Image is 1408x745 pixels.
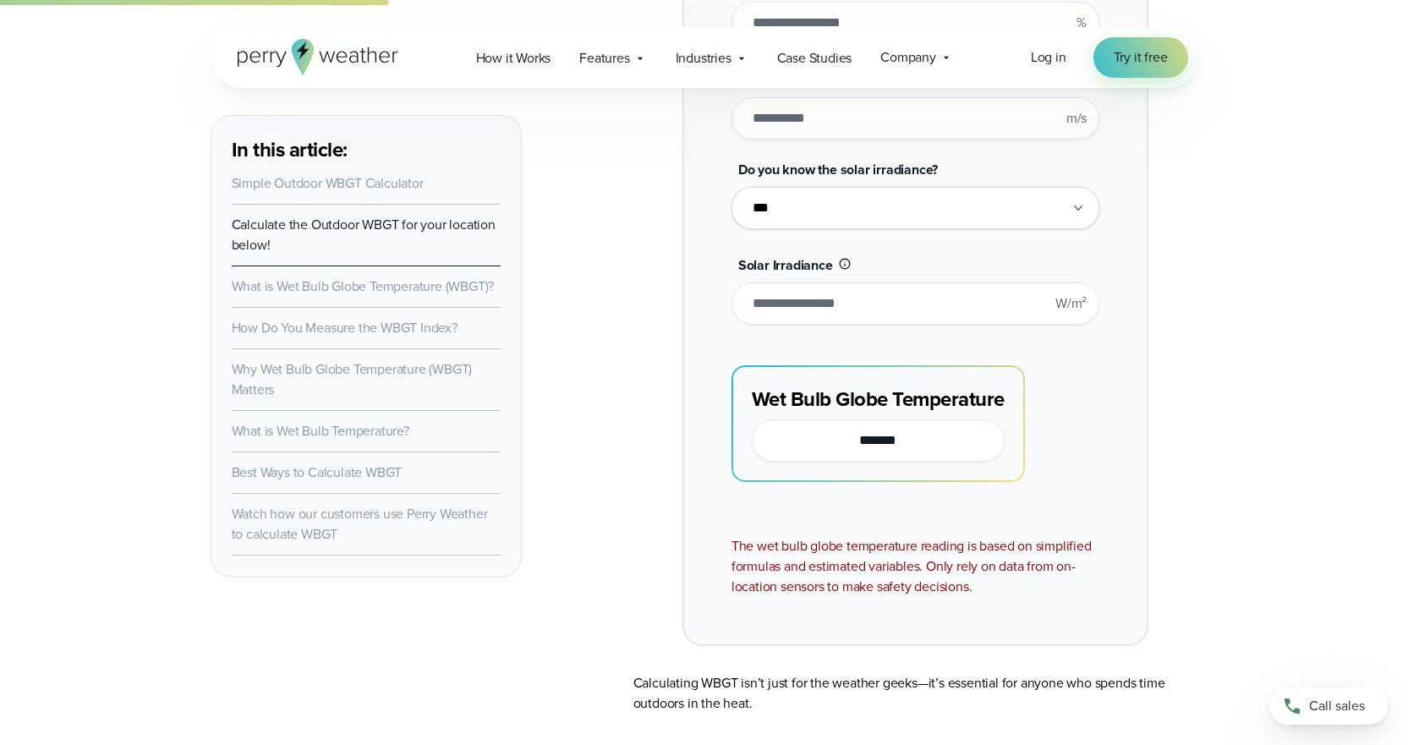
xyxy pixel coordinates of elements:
a: Why Wet Bulb Globe Temperature (WBGT) Matters [232,359,473,399]
span: How it Works [476,48,551,68]
a: What is Wet Bulb Temperature? [232,421,409,441]
a: Try it free [1093,37,1188,78]
a: What is Wet Bulb Globe Temperature (WBGT)? [232,277,495,296]
p: Calculating WBGT isn’t just for the weather geeks—it’s essential for anyone who spends time outdo... [633,673,1198,714]
h3: In this article: [232,136,501,163]
a: How Do You Measure the WBGT Index? [232,318,457,337]
span: Case Studies [777,48,852,68]
div: The wet bulb globe temperature reading is based on simplified formulas and estimated variables. O... [731,536,1099,597]
span: Do you know the solar irradiance? [738,160,938,179]
span: Try it free [1114,47,1168,68]
a: Log in [1031,47,1066,68]
span: Call sales [1309,696,1365,716]
span: Features [579,48,629,68]
a: How it Works [462,41,566,75]
span: Solar Irradiance [738,255,833,275]
a: Best Ways to Calculate WBGT [232,463,403,482]
span: Industries [676,48,731,68]
a: Simple Outdoor WBGT Calculator [232,173,424,193]
a: Calculate the Outdoor WBGT for your location below! [232,215,496,255]
span: Log in [1031,47,1066,67]
a: Call sales [1269,687,1388,725]
span: Company [880,47,936,68]
a: Watch how our customers use Perry Weather to calculate WBGT [232,504,488,544]
a: Case Studies [763,41,867,75]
